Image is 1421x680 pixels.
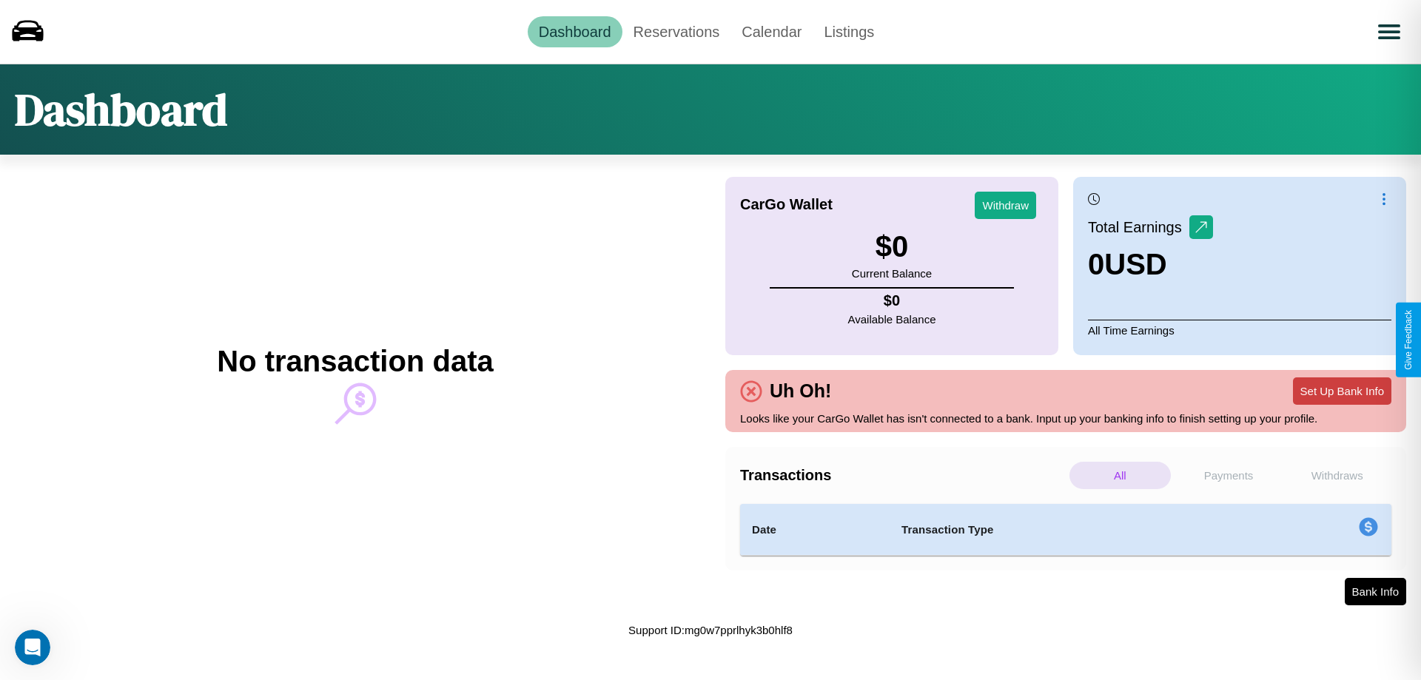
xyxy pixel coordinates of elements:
[1286,462,1388,489] p: Withdraws
[1368,11,1410,53] button: Open menu
[628,620,793,640] p: Support ID: mg0w7pprlhyk3b0hlf8
[752,521,878,539] h4: Date
[852,263,932,283] p: Current Balance
[740,467,1066,484] h4: Transactions
[622,16,731,47] a: Reservations
[1403,310,1414,370] div: Give Feedback
[813,16,885,47] a: Listings
[528,16,622,47] a: Dashboard
[852,230,932,263] h3: $ 0
[1069,462,1171,489] p: All
[217,345,493,378] h2: No transaction data
[1088,248,1213,281] h3: 0 USD
[1178,462,1280,489] p: Payments
[15,630,50,665] iframe: Intercom live chat
[1088,320,1391,340] p: All Time Earnings
[15,79,227,140] h1: Dashboard
[740,408,1391,428] p: Looks like your CarGo Wallet has isn't connected to a bank. Input up your banking info to finish ...
[762,380,839,402] h4: Uh Oh!
[848,309,936,329] p: Available Balance
[848,292,936,309] h4: $ 0
[730,16,813,47] a: Calendar
[975,192,1036,219] button: Withdraw
[740,504,1391,556] table: simple table
[740,196,833,213] h4: CarGo Wallet
[1345,578,1406,605] button: Bank Info
[1088,214,1189,240] p: Total Earnings
[1293,377,1391,405] button: Set Up Bank Info
[901,521,1237,539] h4: Transaction Type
